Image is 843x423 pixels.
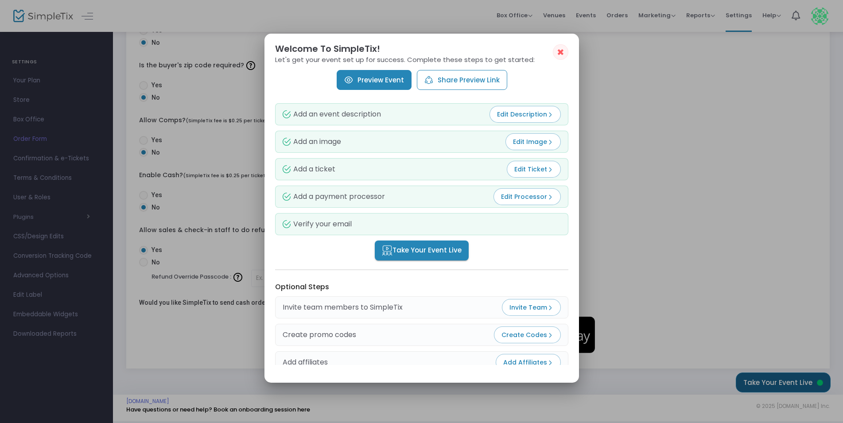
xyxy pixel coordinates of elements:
div: Add an image [283,138,341,146]
a: Preview Event [336,70,411,90]
button: ✖ [553,44,568,60]
span: Edit Ticket [514,165,553,174]
span: ✖ [557,47,564,58]
span: Edit Image [513,137,553,146]
span: Create Codes [501,330,553,339]
button: Create Codes [494,326,561,343]
button: Invite Team [502,299,561,316]
div: Add an event description [283,110,381,118]
span: Take Your Event Live [382,245,462,256]
button: Edit Processor [493,188,561,205]
button: Take Your Event Live [375,241,469,260]
div: Create promo codes [283,330,356,340]
div: Invite team members to SimpleTix [283,302,403,313]
h3: Optional Steps [275,283,568,291]
p: Let's get your event set up for success. Complete these steps to get started: [275,56,568,63]
span: Invite Team [509,303,553,312]
button: Add Affiliates [496,354,561,371]
span: Edit Processor [501,192,553,201]
button: Edit Description [489,106,561,123]
div: Add a ticket [283,165,335,173]
button: Edit Image [505,133,561,150]
span: Add Affiliates [503,358,553,367]
button: Edit Ticket [507,161,561,178]
div: Add a payment processor [283,193,385,201]
span: Edit Description [497,110,553,119]
div: Add affiliates [283,357,328,368]
h2: Welcome To SimpleTix! [275,44,568,53]
div: Verify your email [283,220,352,228]
button: Share Preview Link [416,70,507,90]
